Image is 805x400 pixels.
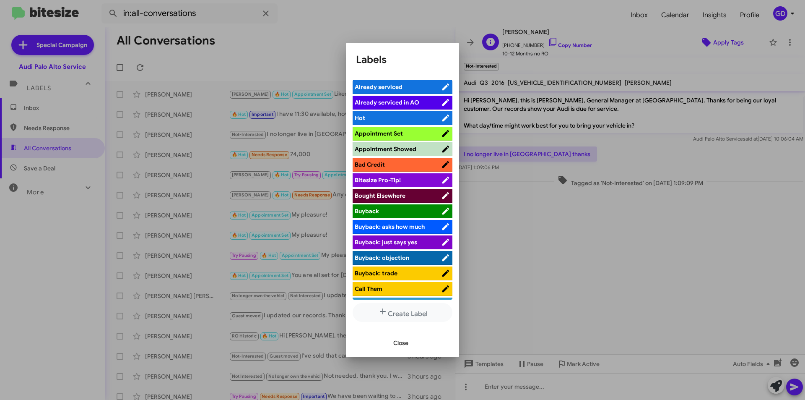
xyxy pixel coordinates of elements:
[355,145,416,153] span: Appointment Showed
[355,161,385,168] span: Bad Credit
[355,130,403,137] span: Appointment Set
[355,285,382,293] span: Call Them
[393,335,408,350] span: Close
[355,223,425,230] span: Buyback: asks how much
[353,303,452,322] button: Create Label
[387,335,415,350] button: Close
[355,269,397,277] span: Buyback: trade
[355,99,419,106] span: Already serviced in AO
[355,207,379,215] span: Buyback
[356,53,449,66] h1: Labels
[355,238,417,246] span: Buyback: just says yes
[355,176,401,184] span: Bitesize Pro-Tip!
[355,114,365,122] span: Hot
[355,254,409,261] span: Buyback: objection
[355,192,405,199] span: Bought Elsewhere
[355,83,402,91] span: Already serviced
